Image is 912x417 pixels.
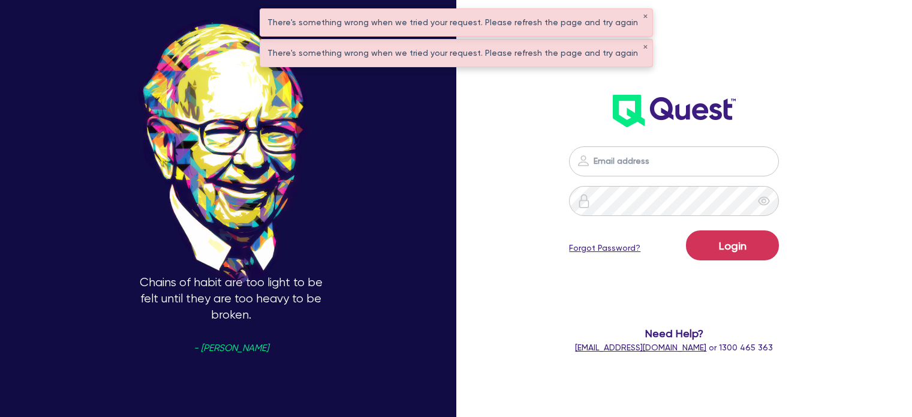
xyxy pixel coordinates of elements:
[575,343,706,352] a: [EMAIL_ADDRESS][DOMAIN_NAME]
[577,194,591,208] img: icon-password
[686,230,779,260] button: Login
[575,343,773,352] span: or 1300 465 363
[569,146,779,176] input: Email address
[260,9,652,36] div: There's something wrong when we tried your request. Please refresh the page and try again
[576,154,591,168] img: icon-password
[758,195,770,207] span: eye
[194,344,269,353] span: - [PERSON_NAME]
[643,14,648,20] button: ✕
[569,242,640,254] a: Forgot Password?
[643,44,648,50] button: ✕
[556,325,792,341] span: Need Help?
[613,95,736,127] img: wH2k97JdezQIQAAAABJRU5ErkJggg==
[260,40,652,67] div: There's something wrong when we tried your request. Please refresh the page and try again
